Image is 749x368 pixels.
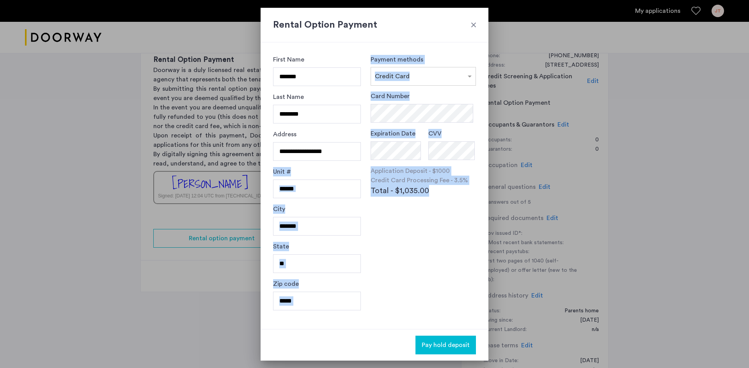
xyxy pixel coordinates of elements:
[371,166,476,176] p: Application Deposit - $1000
[371,92,410,101] label: Card Number
[273,279,299,289] label: Zip code
[273,55,304,64] label: First Name
[371,129,415,138] label: Expiration Date
[428,129,442,138] label: CVV
[273,204,285,214] label: City
[273,130,296,139] label: Address
[273,18,476,32] h2: Rental Option Payment
[273,167,291,176] label: Unit #
[371,56,423,63] label: Payment methods
[273,92,304,102] label: Last Name
[375,73,410,79] span: Credit Card
[371,185,429,197] span: Total - $1,035.00
[273,242,289,251] label: State
[415,336,476,354] button: button
[371,176,476,185] p: Credit Card Processing Fee - 3.5%
[422,340,470,350] span: Pay hold deposit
